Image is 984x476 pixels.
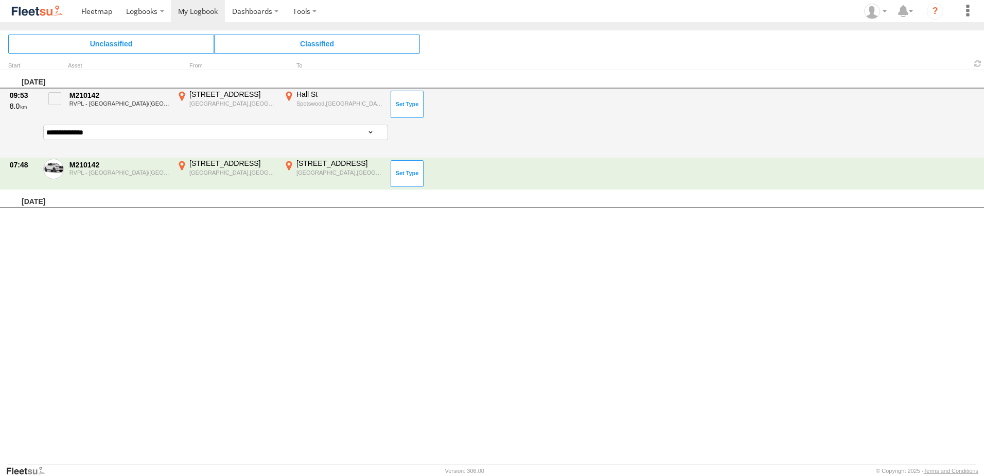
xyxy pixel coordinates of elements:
[10,4,64,18] img: fleetsu-logo-horizontal.svg
[8,63,39,69] div: Click to Sort
[296,159,383,168] div: [STREET_ADDRESS]
[296,90,383,99] div: Hall St
[68,63,171,69] div: Asset
[69,169,169,176] div: RVPL - [GEOGRAPHIC_DATA]/[GEOGRAPHIC_DATA]/[GEOGRAPHIC_DATA]
[189,90,276,99] div: [STREET_ADDRESS]
[972,59,984,69] span: Refresh
[860,4,890,19] div: Anthony Winton
[8,35,214,53] span: Click to view Unclassified Trips
[10,101,38,111] div: 8.0
[189,169,276,176] div: [GEOGRAPHIC_DATA],[GEOGRAPHIC_DATA]
[391,160,424,187] button: Click to Set
[69,91,169,100] div: M210142
[189,100,276,107] div: [GEOGRAPHIC_DATA],[GEOGRAPHIC_DATA]
[282,159,385,189] label: Click to View Event Location
[175,90,278,120] label: Click to View Event Location
[69,100,169,107] div: RVPL - [GEOGRAPHIC_DATA]/[GEOGRAPHIC_DATA]/[GEOGRAPHIC_DATA]
[10,91,38,100] div: 09:53
[876,468,978,474] div: © Copyright 2025 -
[296,169,383,176] div: [GEOGRAPHIC_DATA],[GEOGRAPHIC_DATA]
[10,160,38,169] div: 07:48
[6,466,53,476] a: Visit our Website
[189,159,276,168] div: [STREET_ADDRESS]
[924,468,978,474] a: Terms and Conditions
[391,91,424,117] button: Click to Set
[927,3,943,20] i: ?
[445,468,484,474] div: Version: 306.00
[282,90,385,120] label: Click to View Event Location
[175,159,278,189] label: Click to View Event Location
[214,35,420,53] span: Click to view Classified Trips
[282,63,385,69] div: To
[175,63,278,69] div: From
[69,160,169,169] div: M210142
[296,100,383,107] div: Spotswood,[GEOGRAPHIC_DATA]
